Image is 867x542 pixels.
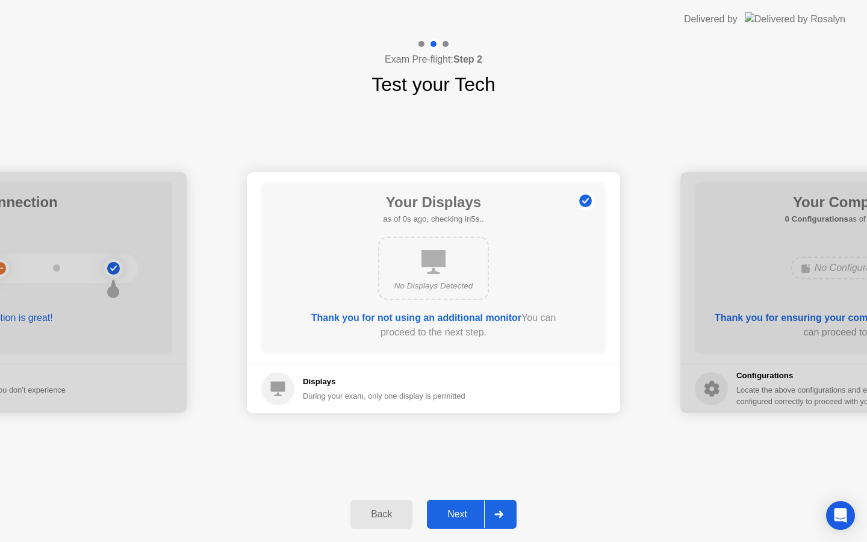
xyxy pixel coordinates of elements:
[303,376,465,388] h5: Displays
[296,311,571,340] div: You can proceed to the next step.
[311,313,521,323] b: Thank you for not using an additional monitor
[389,280,478,292] div: No Displays Detected
[427,500,517,529] button: Next
[354,509,409,520] div: Back
[826,501,855,530] div: Open Intercom Messenger
[430,509,484,520] div: Next
[350,500,412,529] button: Back
[383,213,483,225] h5: as of 0s ago, checking in5s..
[303,390,465,402] div: During your exam, only one display is permitted
[684,12,738,26] div: Delivered by
[383,192,483,213] h1: Your Displays
[385,52,482,67] h4: Exam Pre-flight:
[453,54,482,64] b: Step 2
[745,12,845,26] img: Delivered by Rosalyn
[371,70,496,99] h1: Test your Tech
